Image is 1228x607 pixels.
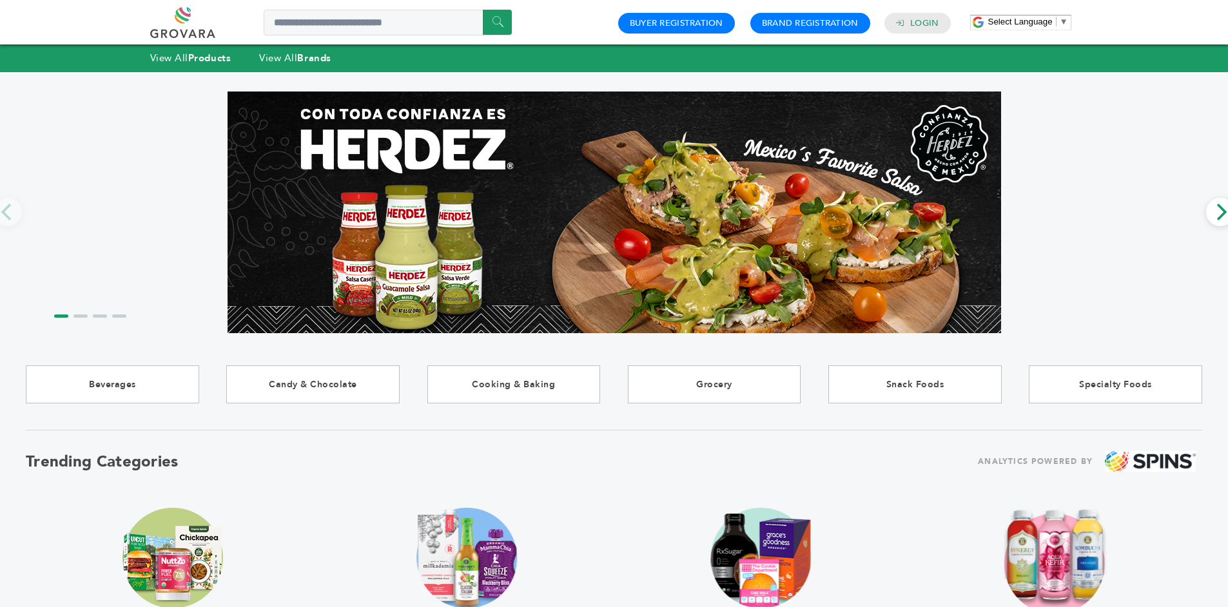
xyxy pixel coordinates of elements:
a: Snack Foods [828,365,1002,403]
a: View AllBrands [259,52,331,64]
span: Select Language [988,17,1053,26]
input: Search a product or brand... [264,10,512,35]
span: ​ [1056,17,1057,26]
h2: Trending Categories [26,451,179,472]
li: Page dot 3 [93,314,107,318]
li: Page dot 1 [54,314,68,318]
img: spins.png [1105,451,1196,472]
span: ANALYTICS POWERED BY [978,454,1093,470]
a: Specialty Foods [1029,365,1202,403]
a: View AllProducts [150,52,231,64]
li: Page dot 4 [112,314,126,318]
strong: Brands [297,52,331,64]
a: Buyer Registration [630,17,723,29]
li: Page dot 2 [73,314,88,318]
strong: Products [188,52,231,64]
a: Candy & Chocolate [226,365,400,403]
img: Marketplace Top Banner 1 [228,92,1001,333]
a: Beverages [26,365,199,403]
a: Brand Registration [762,17,859,29]
a: Login [910,17,939,29]
a: Select Language​ [988,17,1068,26]
span: ▼ [1060,17,1068,26]
a: Cooking & Baking [427,365,601,403]
a: Grocery [628,365,801,403]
